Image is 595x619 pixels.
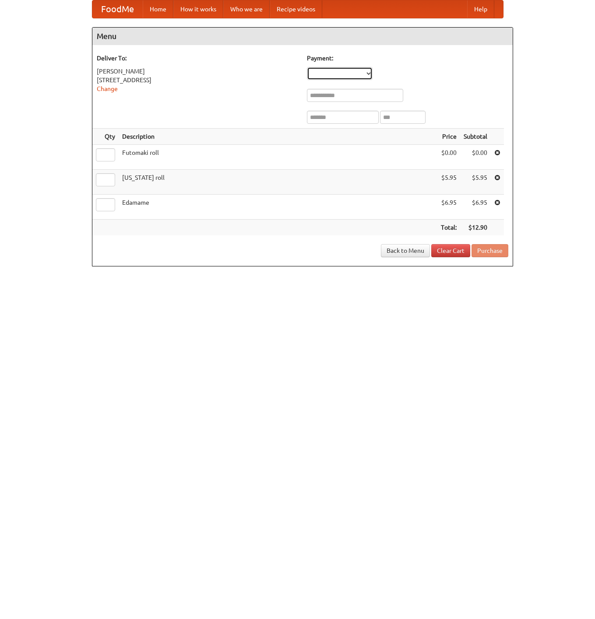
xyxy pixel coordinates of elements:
td: $6.95 [437,195,460,220]
a: Recipe videos [270,0,322,18]
a: Change [97,85,118,92]
td: $6.95 [460,195,491,220]
a: FoodMe [92,0,143,18]
td: Edamame [119,195,437,220]
th: Description [119,129,437,145]
th: Qty [92,129,119,145]
a: Home [143,0,173,18]
a: How it works [173,0,223,18]
h5: Payment: [307,54,508,63]
button: Purchase [472,244,508,257]
a: Help [467,0,494,18]
a: Clear Cart [431,244,470,257]
a: Who we are [223,0,270,18]
td: Futomaki roll [119,145,437,170]
td: $5.95 [437,170,460,195]
th: Subtotal [460,129,491,145]
h5: Deliver To: [97,54,298,63]
th: Price [437,129,460,145]
a: Back to Menu [381,244,430,257]
h4: Menu [92,28,513,45]
td: $0.00 [460,145,491,170]
div: [STREET_ADDRESS] [97,76,298,84]
div: [PERSON_NAME] [97,67,298,76]
td: $5.95 [460,170,491,195]
th: Total: [437,220,460,236]
td: $0.00 [437,145,460,170]
td: [US_STATE] roll [119,170,437,195]
th: $12.90 [460,220,491,236]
